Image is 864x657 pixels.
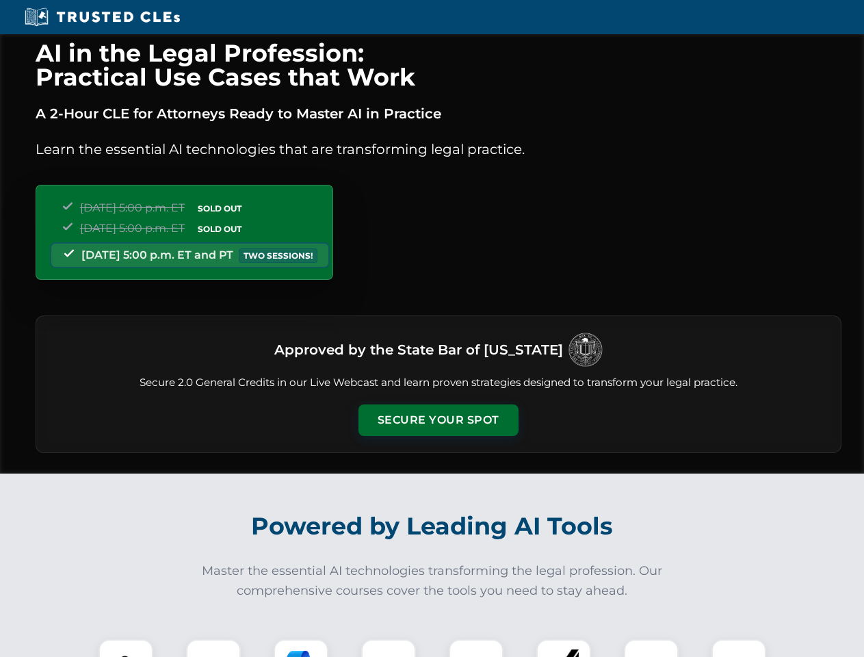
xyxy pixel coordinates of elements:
p: Secure 2.0 General Credits in our Live Webcast and learn proven strategies designed to transform ... [53,375,824,391]
p: Master the essential AI technologies transforming the legal profession. Our comprehensive courses... [193,561,672,601]
span: [DATE] 5:00 p.m. ET [80,222,185,235]
button: Secure Your Spot [358,404,519,436]
span: SOLD OUT [193,201,246,216]
h3: Approved by the State Bar of [US_STATE] [274,337,563,362]
p: Learn the essential AI technologies that are transforming legal practice. [36,138,841,160]
h2: Powered by Leading AI Tools [53,502,811,550]
p: A 2-Hour CLE for Attorneys Ready to Master AI in Practice [36,103,841,125]
img: Trusted CLEs [21,7,184,27]
h1: AI in the Legal Profession: Practical Use Cases that Work [36,41,841,89]
img: Logo [568,333,603,367]
span: SOLD OUT [193,222,246,236]
span: [DATE] 5:00 p.m. ET [80,201,185,214]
